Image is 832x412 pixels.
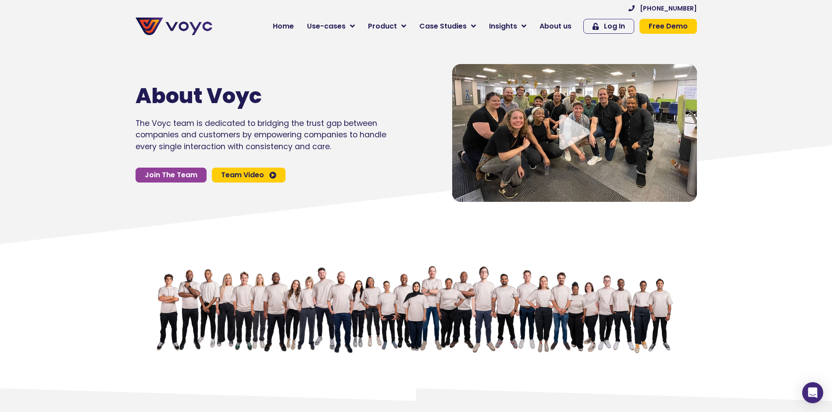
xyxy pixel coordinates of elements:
a: Log In [583,19,634,34]
a: Join The Team [136,168,207,183]
a: Use-cases [300,18,361,35]
a: [PHONE_NUMBER] [628,5,697,11]
span: Product [368,21,397,32]
div: Video play button [557,115,592,151]
a: About us [533,18,578,35]
div: Open Intercom Messenger [802,382,823,403]
span: Insights [489,21,517,32]
span: Case Studies [419,21,467,32]
p: The Voyc team is dedicated to bridging the trust gap between companies and customers by empowerin... [136,118,386,152]
span: Free Demo [649,23,688,30]
a: Free Demo [639,19,697,34]
a: Team Video [212,168,286,183]
span: About us [539,21,571,32]
span: Use-cases [307,21,346,32]
span: Log In [604,23,625,30]
a: Home [266,18,300,35]
span: Home [273,21,294,32]
a: Insights [482,18,533,35]
h1: About Voyc [136,83,360,109]
span: Join The Team [145,172,197,179]
span: [PHONE_NUMBER] [640,5,697,11]
a: Product [361,18,413,35]
span: Team Video [221,172,264,179]
img: voyc-full-logo [136,18,212,35]
a: Case Studies [413,18,482,35]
